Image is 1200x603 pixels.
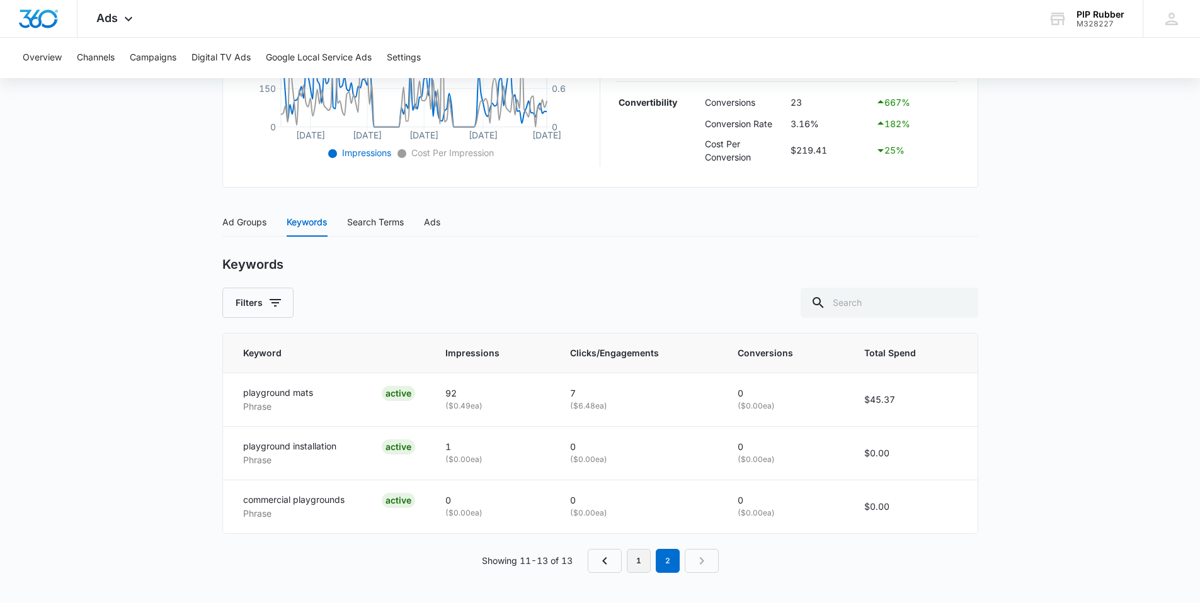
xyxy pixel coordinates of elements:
div: 182 % [876,116,954,131]
td: 23 [787,92,872,113]
p: ( $6.48 ea) [570,400,707,412]
div: 667 % [876,94,954,110]
span: Keyword [243,346,397,360]
div: ACTIVE [382,493,415,508]
tspan: 0 [270,121,275,132]
button: Overview [23,38,62,78]
p: ( $0.00 ea) [445,454,540,466]
p: ( $0.00 ea) [738,400,834,412]
p: commercial playgrounds [243,493,345,507]
p: 0 [570,493,707,507]
tspan: [DATE] [532,129,561,140]
p: ( $0.00 ea) [445,507,540,519]
a: Page 1 [627,549,651,573]
td: 3.16% [787,113,872,134]
input: Search [801,288,978,318]
tspan: 0.6 [552,83,566,94]
button: Digital TV Ads [191,38,251,78]
div: ACTIVE [382,386,415,401]
div: Ads [424,215,440,229]
td: $0.00 [849,426,978,480]
tspan: [DATE] [295,129,324,140]
a: Previous Page [588,549,622,573]
div: ACTIVE [382,439,415,454]
span: Conversions [738,346,816,360]
td: Conversion Rate [702,113,787,134]
div: account name [1077,9,1124,20]
p: 0 [738,493,834,507]
td: $0.00 [849,480,978,533]
h2: Keywords [222,257,283,273]
span: Clicks/Engagements [570,346,689,360]
p: Phrase [243,400,313,414]
p: 92 [445,386,540,400]
p: ( $0.49 ea) [445,400,540,412]
td: Conversions [702,92,787,113]
p: 0 [738,440,834,454]
p: 0 [445,493,540,507]
button: Channels [77,38,115,78]
td: $219.41 [787,134,872,167]
nav: Pagination [588,549,719,573]
em: 2 [656,549,680,573]
div: 25 % [876,143,954,158]
p: Showing 11-13 of 13 [482,554,573,568]
span: Impressions [340,147,391,158]
p: ( $0.00 ea) [570,454,707,466]
button: Settings [387,38,421,78]
strong: Convertibility [619,97,677,108]
span: Total Spend [864,346,939,360]
tspan: [DATE] [353,129,382,140]
tspan: 150 [258,83,275,94]
p: playground mats [243,386,313,400]
p: 0 [738,386,834,400]
button: Campaigns [130,38,176,78]
span: Impressions [445,346,522,360]
p: 0 [570,440,707,454]
button: Filters [222,288,294,318]
p: 1 [445,440,540,454]
p: ( $0.00 ea) [570,507,707,519]
tspan: [DATE] [469,129,498,140]
p: 7 [570,386,707,400]
div: Ad Groups [222,215,266,229]
tspan: [DATE] [409,129,438,140]
tspan: 0 [552,121,557,132]
span: Ads [96,11,118,25]
div: account id [1077,20,1124,28]
div: Search Terms [347,215,404,229]
p: ( $0.00 ea) [738,507,834,519]
td: $45.37 [849,373,978,426]
p: playground installation [243,439,336,453]
span: Cost Per Impression [409,147,494,158]
p: Phrase [243,507,345,521]
p: ( $0.00 ea) [738,454,834,466]
div: Keywords [287,215,327,229]
button: Google Local Service Ads [266,38,372,78]
td: Cost Per Conversion [702,134,787,167]
p: Phrase [243,453,336,467]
